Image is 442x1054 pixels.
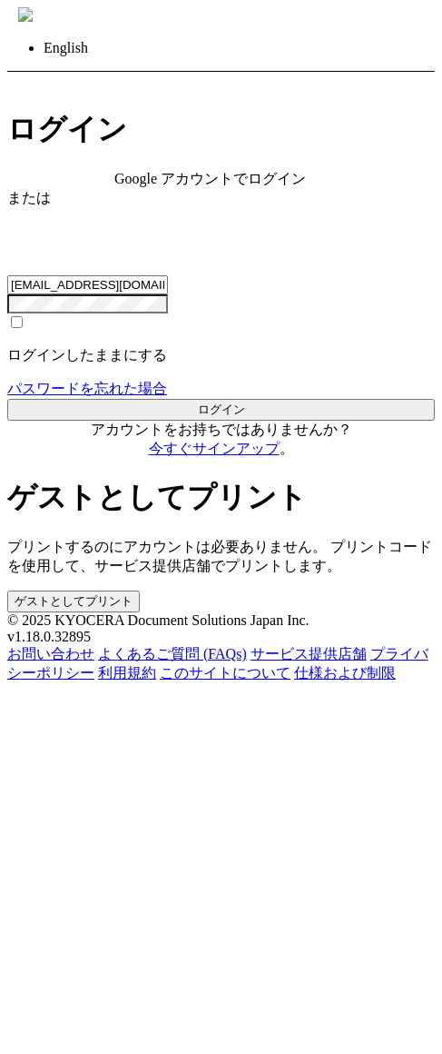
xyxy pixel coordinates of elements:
[7,646,94,661] a: お問い合わせ
[7,646,428,681] a: プライバシーポリシー
[7,399,435,421] button: ログイン
[250,646,367,661] a: サービス提供店舗
[7,346,435,365] p: ログインしたままにする
[160,665,290,681] a: このサイトについて
[114,171,306,186] span: Google アカウントでログイン
[98,646,247,661] a: よくあるご質問 (FAQs)
[7,381,167,396] a: パスワードを忘れた場合
[149,441,280,456] a: 今すぐサインアップ
[294,665,396,681] a: 仕様および制限
[149,441,294,456] span: 。
[98,665,156,681] a: 利用規約
[7,421,435,459] p: アカウントをお持ちではありませんか？
[7,538,435,576] p: プリントするのにアカウントは必要ありません。 プリントコードを使用して、サービス提供店舗でプリントします。
[18,7,33,22] img: anytime_print_blue_japanese_228x75.svg
[44,40,88,55] a: English
[7,24,65,39] span: ログイン
[7,478,435,518] h1: ゲストとしてプリント
[7,189,435,208] div: または
[7,629,91,644] span: v1.18.0.32895
[7,591,140,612] button: ゲストとしてプリント
[7,73,36,88] a: 戻る
[7,110,435,150] h1: ログイン
[7,612,309,628] span: © 2025 KYOCERA Document Solutions Japan Inc.
[7,275,168,294] input: メールアドレス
